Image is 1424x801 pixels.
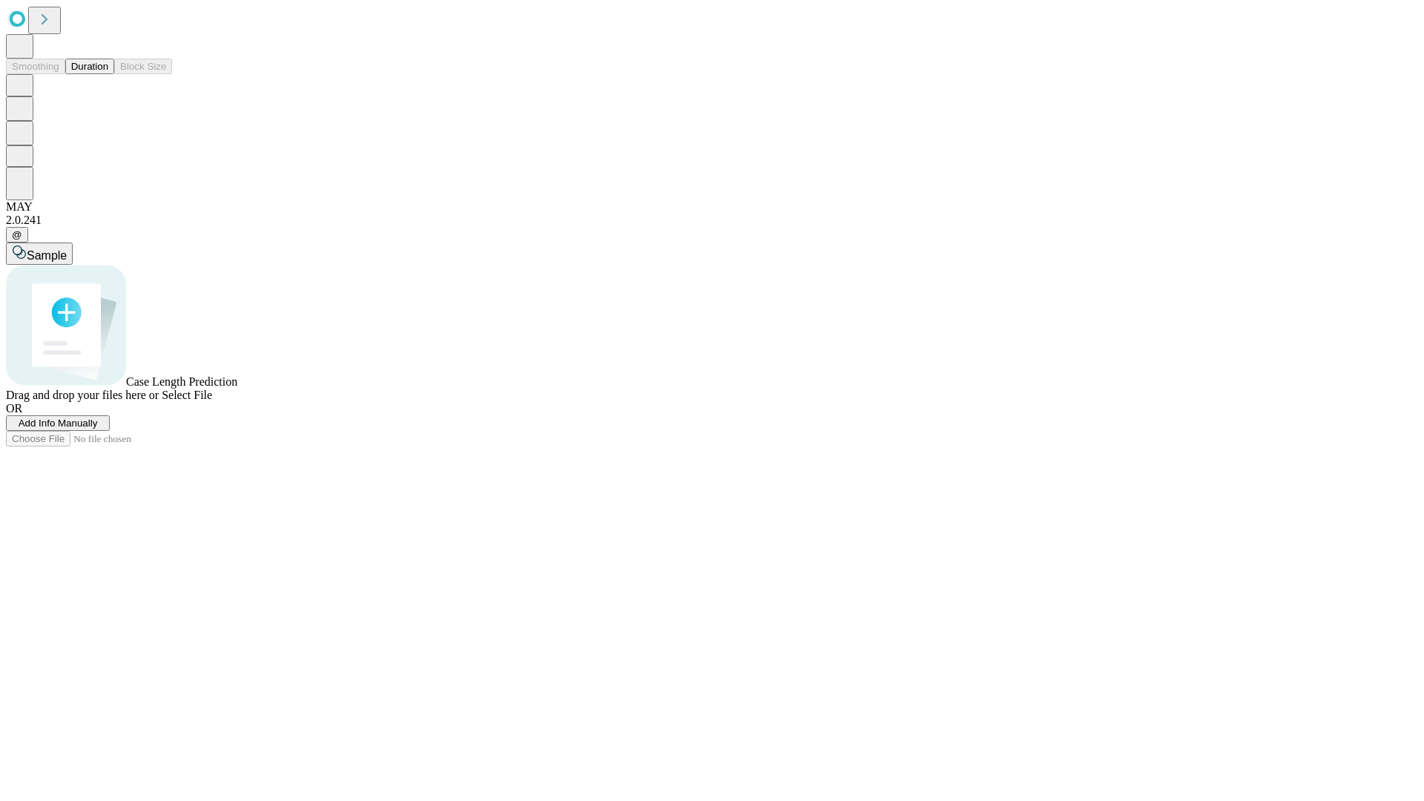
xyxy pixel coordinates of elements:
[27,249,67,262] span: Sample
[6,214,1418,227] div: 2.0.241
[126,375,237,388] span: Case Length Prediction
[114,59,172,74] button: Block Size
[12,229,22,240] span: @
[6,227,28,243] button: @
[6,243,73,265] button: Sample
[6,200,1418,214] div: MAY
[6,59,65,74] button: Smoothing
[6,402,22,415] span: OR
[19,418,98,429] span: Add Info Manually
[65,59,114,74] button: Duration
[162,389,212,401] span: Select File
[6,389,159,401] span: Drag and drop your files here or
[6,415,110,431] button: Add Info Manually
